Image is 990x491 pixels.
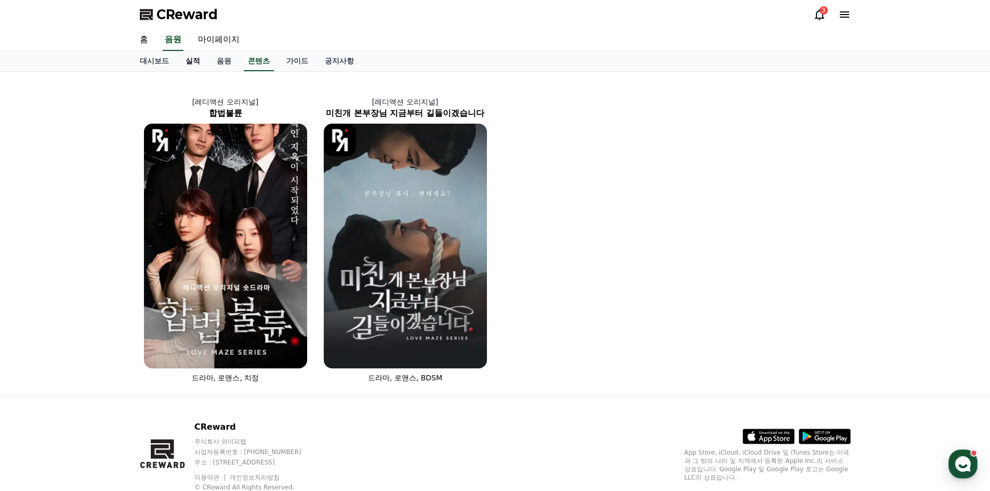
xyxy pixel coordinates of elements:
h2: 미친개 본부장님 지금부터 길들이겠습니다 [315,107,495,120]
a: 가이드 [278,51,316,71]
p: CReward [194,421,321,433]
a: 홈 [131,29,156,51]
a: 3 [813,8,826,21]
p: 주소 : [STREET_ADDRESS] [194,458,321,467]
a: [레디액션 오리지널] 합법불륜 합법불륜 [object Object] Logo 드라마, 로맨스, 치정 [136,88,315,391]
a: 설정 [134,329,200,355]
img: [object Object] Logo [324,124,357,156]
a: [레디액션 오리지널] 미친개 본부장님 지금부터 길들이겠습니다 미친개 본부장님 지금부터 길들이겠습니다 [object Object] Logo 드라마, 로맨스, BDSM [315,88,495,391]
img: [object Object] Logo [144,124,177,156]
a: 대화 [69,329,134,355]
p: [레디액션 오리지널] [315,97,495,107]
a: 이용약관 [194,474,227,481]
a: 실적 [177,51,208,71]
div: 3 [820,6,828,15]
a: 음원 [208,51,240,71]
span: 홈 [33,345,39,353]
a: 콘텐츠 [244,51,274,71]
a: CReward [140,6,218,23]
img: 미친개 본부장님 지금부터 길들이겠습니다 [324,124,487,368]
img: 합법불륜 [144,124,307,368]
p: App Store, iCloud, iCloud Drive 및 iTunes Store는 미국과 그 밖의 나라 및 지역에서 등록된 Apple Inc.의 서비스 상표입니다. Goo... [684,448,851,482]
span: 대화 [95,346,108,354]
a: 대시보드 [131,51,177,71]
a: 음원 [163,29,183,51]
span: 설정 [161,345,173,353]
h2: 합법불륜 [136,107,315,120]
a: 개인정보처리방침 [230,474,280,481]
span: 드라마, 로맨스, BDSM [368,374,442,382]
p: 사업자등록번호 : [PHONE_NUMBER] [194,448,321,456]
span: 드라마, 로맨스, 치정 [192,374,259,382]
p: [레디액션 오리지널] [136,97,315,107]
a: 홈 [3,329,69,355]
span: CReward [156,6,218,23]
a: 공지사항 [316,51,362,71]
a: 마이페이지 [190,29,248,51]
p: 주식회사 와이피랩 [194,437,321,446]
